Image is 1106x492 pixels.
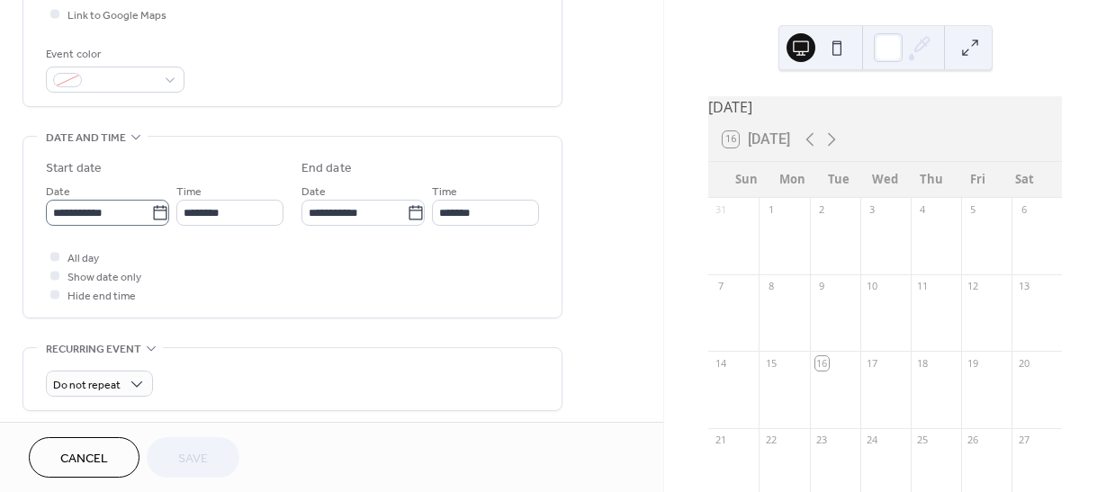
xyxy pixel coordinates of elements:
div: 24 [866,434,879,447]
div: 31 [714,203,727,217]
span: Date and time [46,129,126,148]
div: Mon [769,162,816,198]
div: 7 [714,280,727,293]
div: 13 [1017,280,1030,293]
div: 1 [764,203,778,217]
span: All day [67,249,99,268]
div: 25 [916,434,930,447]
div: Sun [723,162,769,198]
div: End date [301,159,352,178]
div: 5 [967,203,980,217]
div: Start date [46,159,102,178]
div: 4 [916,203,930,217]
div: 27 [1017,434,1030,447]
span: Link to Google Maps [67,6,166,25]
div: 2 [815,203,829,217]
div: 15 [764,356,778,370]
div: 6 [1017,203,1030,217]
span: Date [301,183,326,201]
div: 12 [967,280,980,293]
div: 9 [815,280,829,293]
div: 19 [967,356,980,370]
span: Recurring event [46,340,141,359]
button: Cancel [29,437,139,478]
span: Cancel [60,450,108,469]
div: 26 [967,434,980,447]
div: 3 [866,203,879,217]
div: 16 [815,356,829,370]
span: Show date only [67,268,141,287]
div: 14 [714,356,727,370]
div: 17 [866,356,879,370]
div: [DATE] [708,96,1062,118]
div: 23 [815,434,829,447]
div: 22 [764,434,778,447]
div: Event color [46,45,181,64]
div: 18 [916,356,930,370]
div: Sat [1001,162,1048,198]
span: Time [432,183,457,201]
span: Do not repeat [53,375,121,396]
div: 20 [1017,356,1030,370]
span: Time [176,183,202,201]
span: Date [46,183,70,201]
div: Fri [955,162,1002,198]
div: 11 [916,280,930,293]
div: 21 [714,434,727,447]
div: 10 [866,280,879,293]
div: Wed [862,162,909,198]
div: Thu [908,162,955,198]
span: Hide end time [67,287,136,306]
div: 8 [764,280,778,293]
div: Tue [815,162,862,198]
